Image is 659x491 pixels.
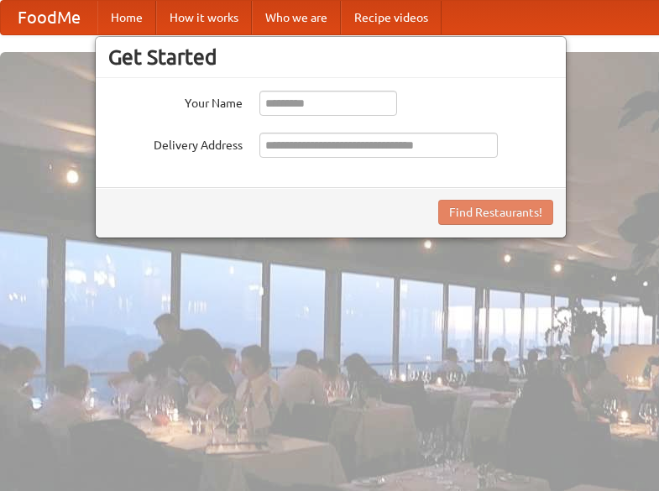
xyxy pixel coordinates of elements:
[438,200,553,225] button: Find Restaurants!
[108,91,243,112] label: Your Name
[252,1,341,34] a: Who we are
[108,44,553,70] h3: Get Started
[108,133,243,154] label: Delivery Address
[341,1,442,34] a: Recipe videos
[97,1,156,34] a: Home
[1,1,97,34] a: FoodMe
[156,1,252,34] a: How it works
